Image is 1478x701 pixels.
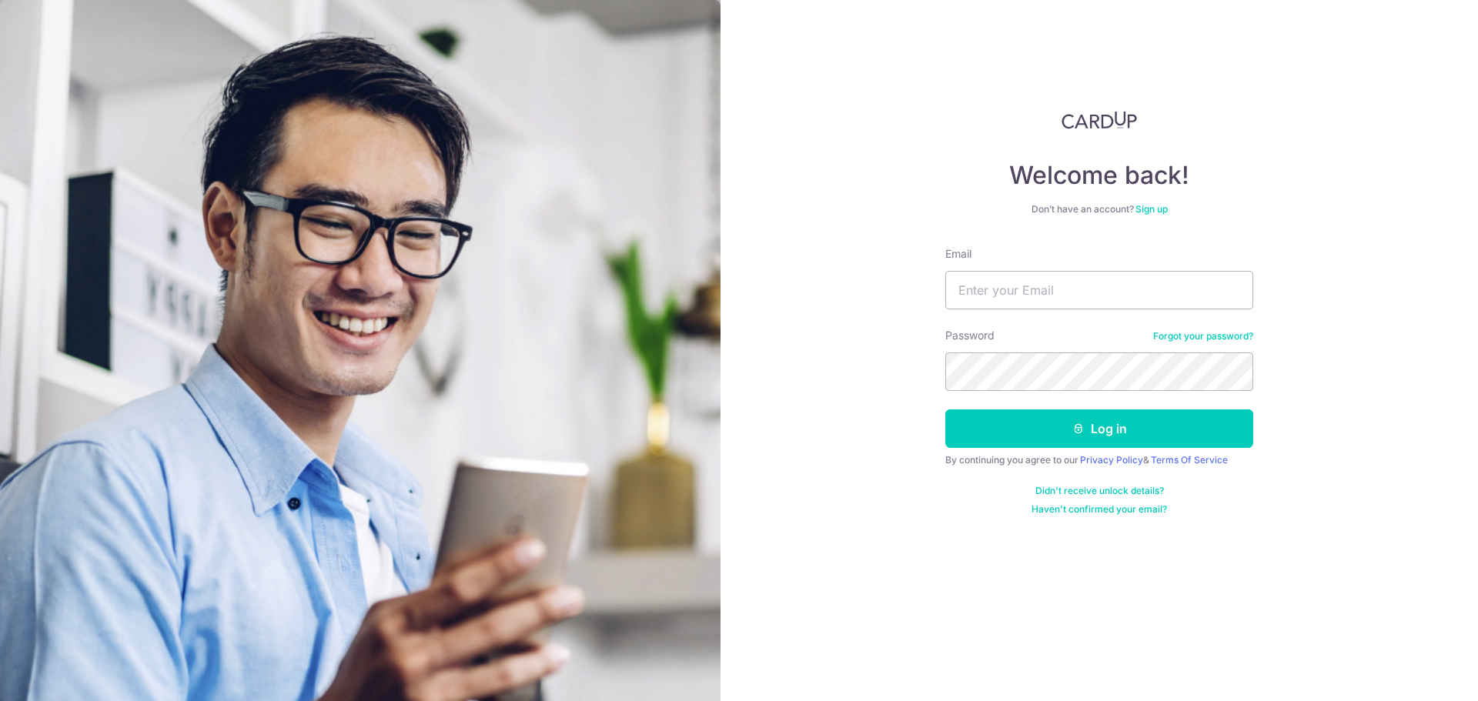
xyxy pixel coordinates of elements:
div: Don’t have an account? [945,203,1253,215]
h4: Welcome back! [945,160,1253,191]
a: Sign up [1135,203,1168,215]
button: Log in [945,409,1253,448]
a: Haven't confirmed your email? [1032,503,1167,516]
a: Forgot your password? [1153,330,1253,342]
div: By continuing you agree to our & [945,454,1253,466]
input: Enter your Email [945,271,1253,309]
a: Privacy Policy [1080,454,1143,466]
a: Didn't receive unlock details? [1035,485,1164,497]
label: Password [945,328,995,343]
label: Email [945,246,971,262]
img: CardUp Logo [1062,111,1137,129]
a: Terms Of Service [1151,454,1228,466]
